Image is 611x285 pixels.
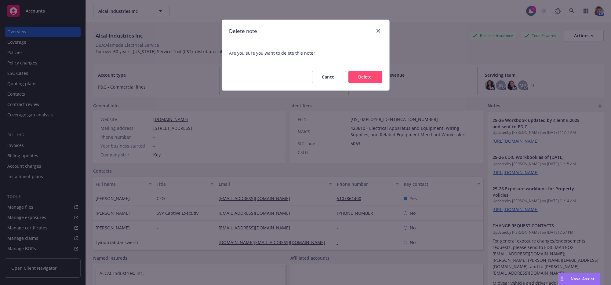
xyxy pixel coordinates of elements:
[375,27,382,35] a: close
[229,50,382,56] span: Are you sure you want to delete this note?
[348,71,382,83] button: Delete
[558,273,566,285] div: Drag to move
[571,276,595,281] span: Nova Assist
[558,273,600,285] button: Nova Assist
[229,27,257,35] h1: Delete note
[312,71,346,83] button: Cancel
